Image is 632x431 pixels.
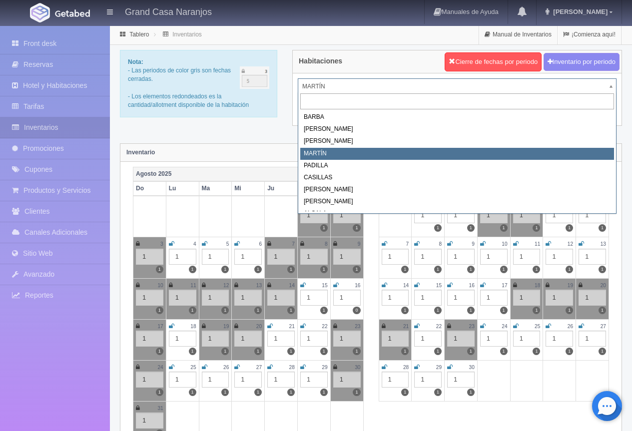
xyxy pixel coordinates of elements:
div: [PERSON_NAME] [300,123,614,135]
div: MARTÍN [300,148,614,160]
div: BARBA [300,111,614,123]
div: [PERSON_NAME] [300,135,614,147]
div: PADILLA [300,160,614,172]
div: [PERSON_NAME] [300,184,614,196]
div: [PERSON_NAME] [300,196,614,208]
div: ALCALA [300,208,614,220]
div: CASILLAS [300,172,614,184]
